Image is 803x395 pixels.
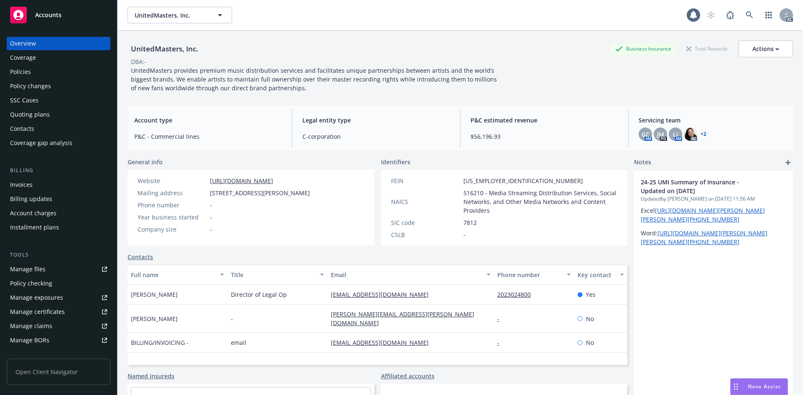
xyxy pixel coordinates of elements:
[391,197,460,206] div: NAICS
[7,136,110,150] a: Coverage gap analysis
[7,94,110,107] a: SSC Cases
[7,334,110,347] a: Manage BORs
[10,108,50,121] div: Quoting plans
[391,218,460,227] div: SIC code
[10,305,65,319] div: Manage certificates
[748,383,781,390] span: Nova Assist
[642,130,650,139] span: GC
[463,189,618,215] span: 516210 - Media Streaming Distribution Services, Social Networks, and Other Media Networks and Con...
[7,3,110,27] a: Accounts
[7,192,110,206] a: Billing updates
[634,158,651,168] span: Notes
[231,314,233,323] span: -
[7,319,110,333] a: Manage claims
[138,225,207,234] div: Company size
[760,7,777,23] a: Switch app
[128,158,163,166] span: General info
[10,206,56,220] div: Account charges
[494,265,574,285] button: Phone number
[641,229,767,246] a: [URL][DOMAIN_NAME][PERSON_NAME][PERSON_NAME][PHONE_NUMBER]
[10,65,31,79] div: Policies
[10,192,52,206] div: Billing updates
[10,291,63,304] div: Manage exposures
[639,116,786,125] span: Servicing team
[302,132,450,141] span: C-corporation
[231,290,287,299] span: Director of Legal Op
[7,166,110,175] div: Billing
[641,229,786,246] p: Word:
[7,51,110,64] a: Coverage
[574,265,627,285] button: Key contact
[210,213,212,222] span: -
[722,7,739,23] a: Report a Bug
[134,116,282,125] span: Account type
[131,314,178,323] span: [PERSON_NAME]
[10,94,38,107] div: SSC Cases
[730,378,788,395] button: Nova Assist
[131,57,146,66] div: DBA: -
[7,305,110,319] a: Manage certificates
[634,171,793,253] div: 24-25 UMI Summary of Insurance - Updated on [DATE]Updatedby [PERSON_NAME] on [DATE] 11:56 AMExcel...
[703,7,719,23] a: Start snowing
[682,43,732,54] div: Total Rewards
[10,348,74,361] div: Summary of insurance
[641,178,765,195] span: 24-25 UMI Summary of Insurance - Updated on [DATE]
[7,122,110,135] a: Contacts
[381,372,435,380] a: Affiliated accounts
[10,37,36,50] div: Overview
[128,252,153,261] a: Contacts
[134,132,282,141] span: P&C - Commercial lines
[701,132,706,137] a: +2
[641,206,765,223] a: [URL][DOMAIN_NAME][PERSON_NAME][PERSON_NAME][PHONE_NUMBER]
[463,218,477,227] span: 7812
[7,65,110,79] a: Policies
[35,12,61,18] span: Accounts
[7,262,110,276] a: Manage files
[128,43,202,54] div: UnitedMasters, Inc.
[7,277,110,290] a: Policy checking
[586,338,594,347] span: No
[7,359,110,385] span: Open Client Navigator
[10,122,34,135] div: Contacts
[7,37,110,50] a: Overview
[7,79,110,93] a: Policy changes
[586,314,594,323] span: No
[7,108,110,121] a: Quoting plans
[10,262,46,276] div: Manage files
[783,158,793,168] a: add
[739,41,793,57] button: Actions
[327,265,494,285] button: Email
[7,348,110,361] a: Summary of insurance
[135,11,207,20] span: UnitedMasters, Inc.
[210,177,273,185] a: [URL][DOMAIN_NAME]
[391,176,460,185] div: FEIN
[210,201,212,209] span: -
[463,176,583,185] span: [US_EMPLOYER_IDENTIFICATION_NUMBER]
[138,213,207,222] div: Year business started
[331,310,474,327] a: [PERSON_NAME][EMAIL_ADDRESS][PERSON_NAME][DOMAIN_NAME]
[131,270,215,279] div: Full name
[641,195,786,203] span: Updated by [PERSON_NAME] on [DATE] 11:56 AM
[381,158,410,166] span: Identifiers
[7,178,110,191] a: Invoices
[138,201,207,209] div: Phone number
[7,221,110,234] a: Installment plans
[497,339,506,347] a: -
[331,291,435,298] a: [EMAIL_ADDRESS][DOMAIN_NAME]
[741,7,758,23] a: Search
[673,130,678,139] span: LI
[463,230,465,239] span: -
[611,43,675,54] div: Business Insurance
[586,290,596,299] span: Yes
[10,136,72,150] div: Coverage gap analysis
[231,270,315,279] div: Title
[128,372,174,380] a: Named insureds
[7,291,110,304] a: Manage exposures
[10,51,36,64] div: Coverage
[471,116,618,125] span: P&C estimated revenue
[210,189,310,197] span: [STREET_ADDRESS][PERSON_NAME]
[131,338,189,347] span: BILLING/INVOICING -
[10,79,51,93] div: Policy changes
[10,319,52,333] div: Manage claims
